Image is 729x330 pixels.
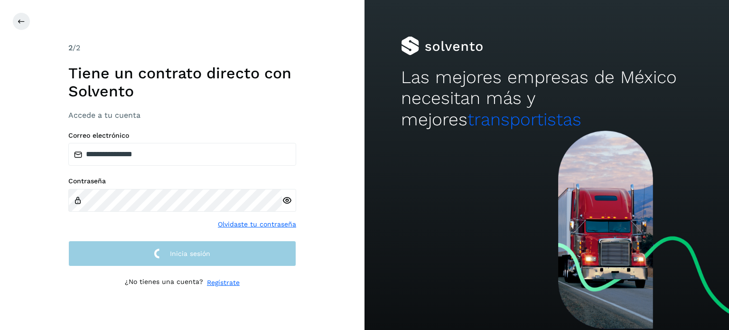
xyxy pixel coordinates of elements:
h3: Accede a tu cuenta [68,111,296,120]
a: Regístrate [207,278,240,288]
label: Contraseña [68,177,296,185]
span: 2 [68,43,73,52]
h1: Tiene un contrato directo con Solvento [68,64,296,101]
p: ¿No tienes una cuenta? [125,278,203,288]
span: transportistas [467,109,581,130]
h2: Las mejores empresas de México necesitan más y mejores [401,67,692,130]
button: Inicia sesión [68,241,296,267]
span: Inicia sesión [170,250,210,257]
label: Correo electrónico [68,132,296,140]
a: Olvidaste tu contraseña [218,219,296,229]
div: /2 [68,42,296,54]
